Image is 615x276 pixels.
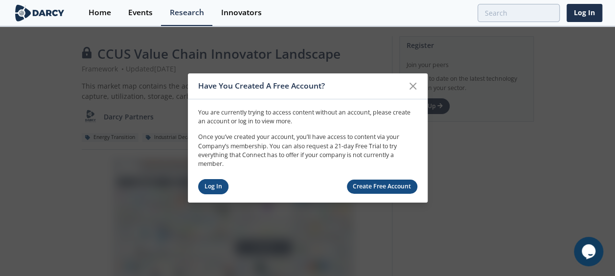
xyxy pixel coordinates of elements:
p: Once you’ve created your account, you’ll have access to content via your Company’s membership. Yo... [198,133,417,169]
div: Research [170,9,204,17]
p: You are currently trying to access content without an account, please create an account or log in... [198,108,417,126]
iframe: chat widget [574,237,605,266]
img: logo-wide.svg [13,4,67,22]
div: Have You Created A Free Account? [198,77,404,95]
div: Innovators [221,9,262,17]
input: Advanced Search [478,4,560,22]
a: Log In [567,4,602,22]
a: Create Free Account [347,180,417,194]
div: Events [128,9,153,17]
div: Home [89,9,111,17]
a: Log In [198,179,229,194]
